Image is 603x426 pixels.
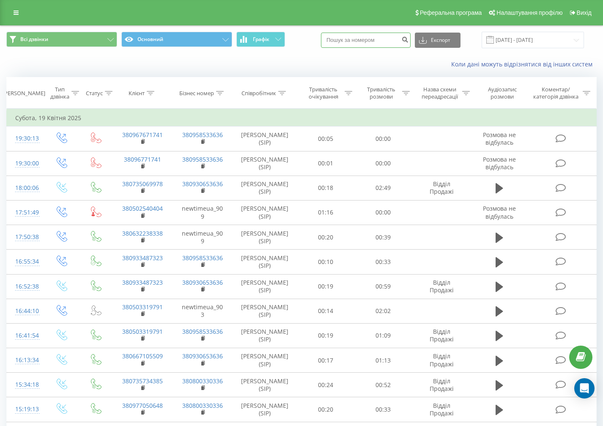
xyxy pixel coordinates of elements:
button: Експорт [415,33,460,48]
td: 01:09 [354,323,412,348]
button: Основний [121,32,232,47]
td: 00:00 [354,151,412,176]
div: Тривалість очікування [304,86,343,100]
a: 380800330336 [182,377,223,385]
td: [PERSON_NAME] (SIP) [232,225,297,250]
div: 16:44:10 [15,303,35,319]
td: 00:17 [297,348,354,373]
div: Статус [86,90,103,97]
td: [PERSON_NAME] (SIP) [232,274,297,299]
td: [PERSON_NAME] (SIP) [232,176,297,200]
div: 18:00:06 [15,180,35,196]
input: Пошук за номером [321,33,411,48]
td: Відділ Продажі [412,323,472,348]
td: 00:33 [354,250,412,274]
td: [PERSON_NAME] (SIP) [232,126,297,151]
button: Графік [236,32,285,47]
div: 16:13:34 [15,352,35,368]
td: Субота, 19 Квітня 2025 [7,110,597,126]
td: [PERSON_NAME] (SIP) [232,200,297,225]
td: 01:16 [297,200,354,225]
td: Відділ Продажі [412,348,472,373]
span: Розмова не відбулась [483,131,516,146]
a: Коли дані можуть відрізнятися вiд інших систем [451,60,597,68]
td: Відділ Продажі [412,397,472,422]
td: 00:52 [354,373,412,397]
td: 00:20 [297,225,354,250]
a: 380958533636 [182,155,223,163]
div: 19:30:13 [15,130,35,147]
a: 380933487323 [122,254,163,262]
td: 02:02 [354,299,412,323]
td: 02:49 [354,176,412,200]
td: 00:14 [297,299,354,323]
td: [PERSON_NAME] (SIP) [232,299,297,323]
a: 380930653636 [182,352,223,360]
a: 380930653636 [182,180,223,188]
td: 01:13 [354,348,412,373]
span: Реферальна програма [420,9,482,16]
div: [PERSON_NAME] [3,90,45,97]
td: [PERSON_NAME] (SIP) [232,151,297,176]
td: 00:19 [297,274,354,299]
a: 380735069978 [122,180,163,188]
div: Співробітник [241,90,276,97]
td: 00:05 [297,126,354,151]
div: 15:19:13 [15,401,35,418]
td: [PERSON_NAME] (SIP) [232,397,297,422]
a: 380958533636 [182,131,223,139]
a: 380800330336 [182,401,223,410]
td: Відділ Продажі [412,176,472,200]
a: 380967671741 [122,131,163,139]
div: Open Intercom Messenger [574,378,595,399]
td: 00:10 [297,250,354,274]
td: [PERSON_NAME] (SIP) [232,250,297,274]
a: 380930653636 [182,278,223,286]
td: 00:39 [354,225,412,250]
span: Всі дзвінки [20,36,48,43]
a: 380977050648 [122,401,163,410]
div: 16:41:54 [15,327,35,344]
span: Вихід [577,9,592,16]
div: Тип дзвінка [50,86,69,100]
a: 380503319791 [122,327,163,335]
td: 00:18 [297,176,354,200]
a: 380667105509 [122,352,163,360]
button: Всі дзвінки [6,32,117,47]
a: 380958533636 [182,327,223,335]
td: 00:00 [354,200,412,225]
div: Тривалість розмови [362,86,400,100]
td: 00:01 [297,151,354,176]
a: 380735734385 [122,377,163,385]
a: 380503319791 [122,303,163,311]
td: 00:19 [297,323,354,348]
div: 15:34:18 [15,377,35,393]
div: 17:50:38 [15,229,35,245]
div: Клієнт [129,90,145,97]
td: 00:33 [354,397,412,422]
div: Аудіозапис розмови [480,86,525,100]
span: Розмова не відбулась [483,204,516,220]
span: Розмова не відбулась [483,155,516,171]
td: [PERSON_NAME] (SIP) [232,348,297,373]
div: 19:30:00 [15,155,35,172]
div: Коментар/категорія дзвінка [531,86,581,100]
td: Відділ Продажі [412,274,472,299]
td: 00:59 [354,274,412,299]
a: 38096771741 [124,155,161,163]
a: 380958533636 [182,254,223,262]
div: 16:55:34 [15,253,35,270]
td: newtimeua_909 [173,200,233,225]
td: 00:24 [297,373,354,397]
div: Назва схеми переадресації [419,86,460,100]
a: 380933487323 [122,278,163,286]
span: Налаштування профілю [496,9,562,16]
td: newtimeua_909 [173,225,233,250]
div: 17:51:49 [15,204,35,221]
td: Відділ Продажі [412,373,472,397]
span: Графік [253,36,269,42]
td: [PERSON_NAME] (SIP) [232,323,297,348]
div: Бізнес номер [179,90,214,97]
div: 16:52:38 [15,278,35,295]
td: [PERSON_NAME] (SIP) [232,373,297,397]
